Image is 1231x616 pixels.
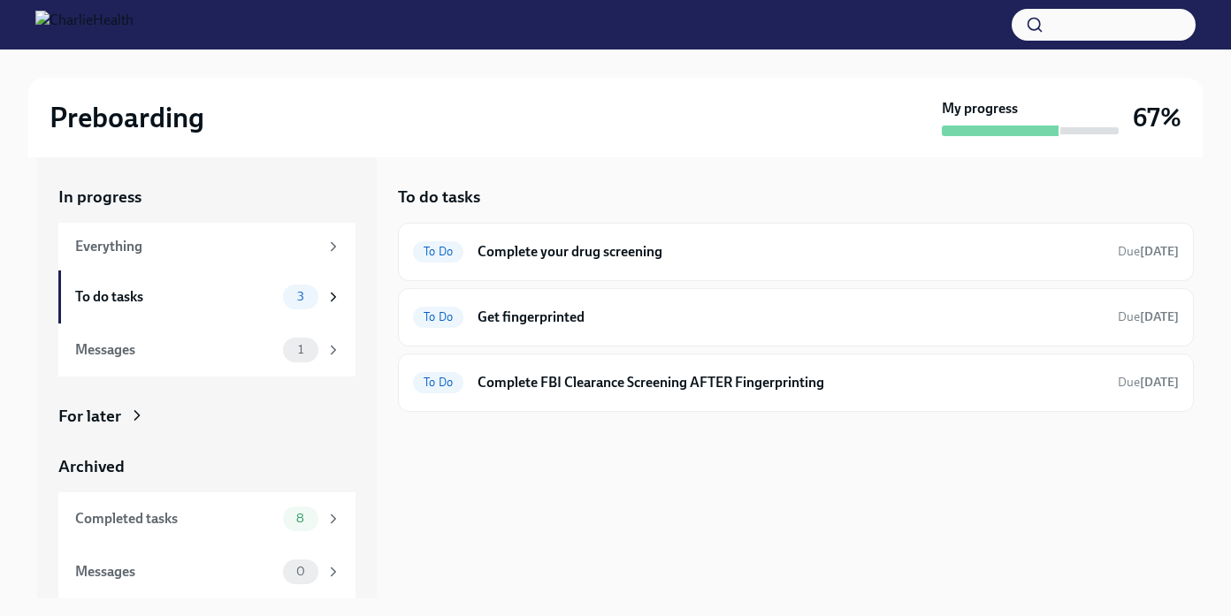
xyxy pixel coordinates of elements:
[286,565,316,578] span: 0
[1140,244,1179,259] strong: [DATE]
[398,186,480,209] h5: To do tasks
[1140,309,1179,324] strong: [DATE]
[75,509,276,529] div: Completed tasks
[413,310,463,323] span: To Do
[75,562,276,582] div: Messages
[413,376,463,389] span: To Do
[1133,102,1181,133] h3: 67%
[58,455,356,478] a: Archived
[413,245,463,258] span: To Do
[58,186,356,209] a: In progress
[413,238,1179,266] a: To DoComplete your drug screeningDue[DATE]
[287,343,314,356] span: 1
[478,373,1104,392] h6: Complete FBI Clearance Screening AFTER Fingerprinting
[50,100,204,135] h2: Preboarding
[286,512,315,525] span: 8
[35,11,134,39] img: CharlieHealth
[1140,375,1179,390] strong: [DATE]
[1118,243,1179,260] span: August 14th, 2025 09:00
[1118,375,1179,390] span: Due
[58,545,356,598] a: Messages0
[1118,244,1179,259] span: Due
[75,287,276,307] div: To do tasks
[75,237,318,256] div: Everything
[1118,374,1179,391] span: August 17th, 2025 09:00
[58,405,121,428] div: For later
[58,223,356,270] a: Everything
[58,492,356,545] a: Completed tasks8
[413,369,1179,397] a: To DoComplete FBI Clearance Screening AFTER FingerprintingDue[DATE]
[942,99,1018,118] strong: My progress
[58,270,356,323] a: To do tasks3
[58,323,356,376] a: Messages1
[478,308,1104,327] h6: Get fingerprinted
[75,340,276,360] div: Messages
[1118,309,1179,324] span: Due
[58,405,356,428] a: For later
[1118,308,1179,325] span: August 14th, 2025 09:00
[413,303,1179,331] a: To DoGet fingerprintedDue[DATE]
[287,290,315,303] span: 3
[478,242,1104,262] h6: Complete your drug screening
